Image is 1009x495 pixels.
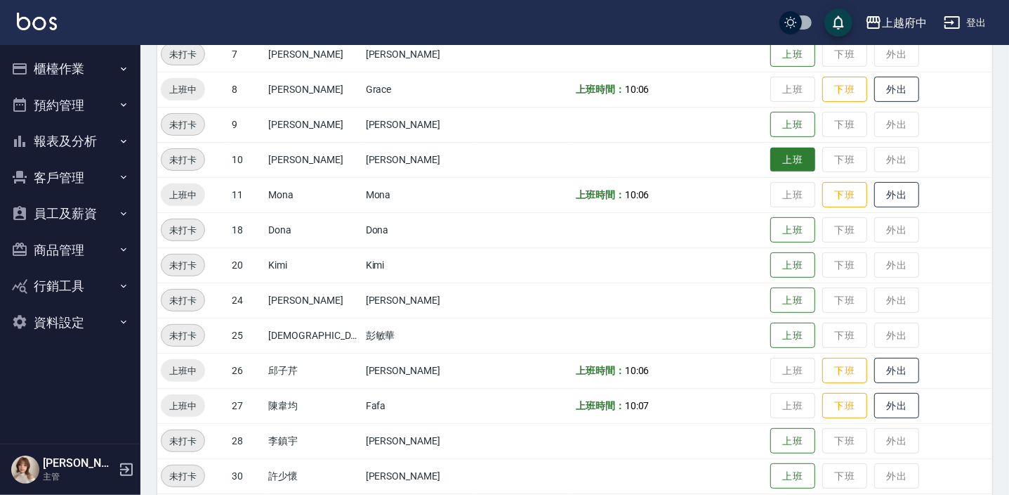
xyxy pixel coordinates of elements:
[576,189,625,200] b: 上班時間：
[770,252,815,278] button: 上班
[362,177,475,212] td: Mona
[625,189,649,200] span: 10:06
[265,388,362,423] td: 陳韋均
[770,112,815,138] button: 上班
[6,51,135,87] button: 櫃檯作業
[265,458,362,494] td: 許少懷
[228,107,265,142] td: 9
[228,423,265,458] td: 28
[625,84,649,95] span: 10:06
[228,388,265,423] td: 27
[17,13,57,30] img: Logo
[822,358,867,384] button: 下班
[265,318,362,353] td: [DEMOGRAPHIC_DATA]
[938,10,992,36] button: 登出
[874,77,919,103] button: 外出
[770,148,815,172] button: 上班
[859,8,932,37] button: 上越府中
[770,463,815,489] button: 上班
[265,37,362,72] td: [PERSON_NAME]
[874,393,919,419] button: 外出
[576,365,625,376] b: 上班時間：
[228,37,265,72] td: 7
[6,123,135,160] button: 報表及分析
[362,388,475,423] td: Fafa
[161,82,205,97] span: 上班中
[362,353,475,388] td: [PERSON_NAME]
[362,283,475,318] td: [PERSON_NAME]
[161,258,204,273] span: 未打卡
[228,458,265,494] td: 30
[161,188,205,202] span: 上班中
[228,72,265,107] td: 8
[228,142,265,177] td: 10
[824,8,852,37] button: save
[362,72,475,107] td: Grace
[265,72,362,107] td: [PERSON_NAME]
[228,318,265,353] td: 25
[6,87,135,124] button: 預約管理
[770,217,815,243] button: 上班
[6,160,135,196] button: 客戶管理
[265,107,362,142] td: [PERSON_NAME]
[362,247,475,283] td: Kimi
[265,283,362,318] td: [PERSON_NAME]
[362,318,475,353] td: 彭敏華
[161,399,205,413] span: 上班中
[882,14,927,32] div: 上越府中
[11,456,39,484] img: Person
[362,458,475,494] td: [PERSON_NAME]
[161,293,204,308] span: 未打卡
[228,247,265,283] td: 20
[625,400,649,411] span: 10:07
[822,77,867,103] button: 下班
[161,328,204,343] span: 未打卡
[161,364,205,378] span: 上班中
[770,428,815,454] button: 上班
[625,365,649,376] span: 10:06
[161,117,204,132] span: 未打卡
[161,47,204,62] span: 未打卡
[228,177,265,212] td: 11
[161,223,204,238] span: 未打卡
[874,182,919,208] button: 外出
[228,212,265,247] td: 18
[362,37,475,72] td: [PERSON_NAME]
[228,283,265,318] td: 24
[6,268,135,304] button: 行銷工具
[576,400,625,411] b: 上班時間：
[228,353,265,388] td: 26
[576,84,625,95] b: 上班時間：
[822,182,867,208] button: 下班
[362,142,475,177] td: [PERSON_NAME]
[770,323,815,349] button: 上班
[362,423,475,458] td: [PERSON_NAME]
[770,41,815,67] button: 上班
[265,247,362,283] td: Kimi
[161,469,204,484] span: 未打卡
[6,304,135,341] button: 資料設定
[6,195,135,232] button: 員工及薪資
[161,434,204,449] span: 未打卡
[161,153,204,167] span: 未打卡
[874,358,919,384] button: 外出
[6,232,135,269] button: 商品管理
[265,177,362,212] td: Mona
[265,142,362,177] td: [PERSON_NAME]
[43,470,114,483] p: 主管
[43,456,114,470] h5: [PERSON_NAME]
[822,393,867,419] button: 下班
[265,212,362,247] td: Dona
[265,353,362,388] td: 邱子芹
[362,107,475,142] td: [PERSON_NAME]
[265,423,362,458] td: 李鎮宇
[770,288,815,314] button: 上班
[362,212,475,247] td: Dona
